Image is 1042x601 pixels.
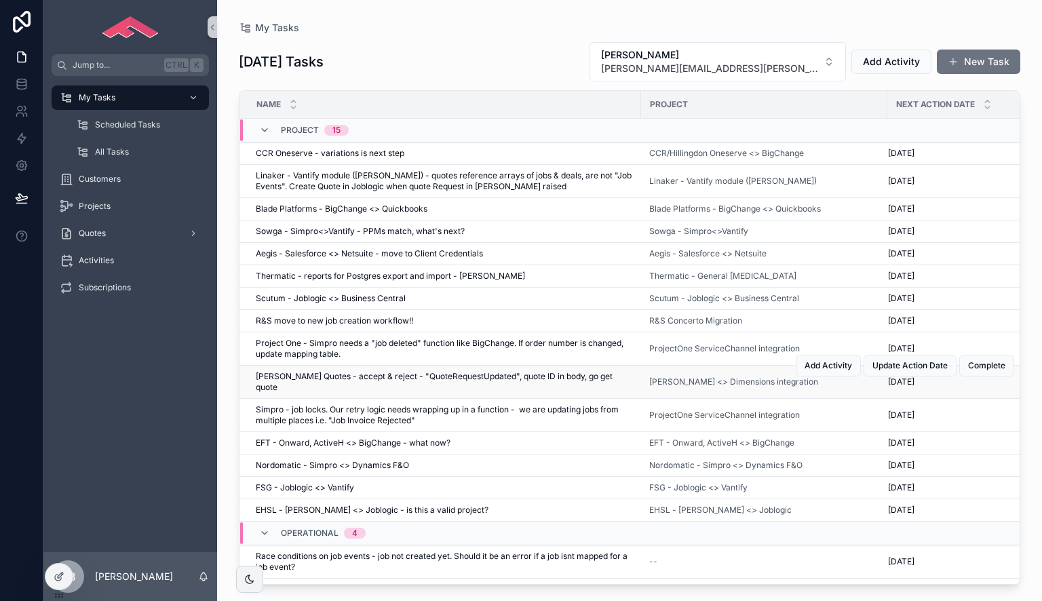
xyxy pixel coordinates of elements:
[649,271,796,282] a: Thermatic - General [MEDICAL_DATA]
[332,125,341,136] div: 15
[256,551,633,573] span: Race conditions on job events - job not created yet. Should it be an error if a job isnt mapped f...
[590,42,846,81] button: Select Button
[888,556,1024,567] a: [DATE]
[256,338,633,360] a: Project One - Simpro needs a "job deleted" function like BigChange. If order number is changed, u...
[937,50,1020,74] a: New Task
[649,460,879,471] a: Nordomatic - Simpro <> Dynamics F&O
[95,147,129,157] span: All Tasks
[256,315,413,326] span: R&S move to new job creation workflow!!
[649,460,803,471] a: Nordomatic - Simpro <> Dynamics F&O
[888,343,1024,354] a: [DATE]
[256,203,427,214] span: Blade Platforms - BigChange <> Quickbooks
[601,48,818,62] span: [PERSON_NAME]
[649,271,879,282] a: Thermatic - General [MEDICAL_DATA]
[649,556,879,567] a: --
[649,148,879,159] a: CCR/Hillingdon Oneserve <> BigChange
[888,226,1024,237] a: [DATE]
[888,176,914,187] span: [DATE]
[601,62,818,75] span: [PERSON_NAME][EMAIL_ADDRESS][PERSON_NAME][PERSON_NAME][DOMAIN_NAME]
[888,438,1024,448] a: [DATE]
[649,293,799,304] span: Scutum - Joblogic <> Business Central
[649,176,817,187] span: Linaker - Vantify module ([PERSON_NAME])
[888,248,1024,259] a: [DATE]
[888,505,914,516] span: [DATE]
[968,360,1005,371] span: Complete
[256,148,404,159] span: CCR Oneserve - variations is next step
[43,76,217,317] div: scrollable content
[888,203,914,214] span: [DATE]
[256,460,633,471] a: Nordomatic - Simpro <> Dynamics F&O
[649,226,879,237] a: Sowga - Simpro<>Vantify
[863,55,920,69] span: Add Activity
[256,482,354,493] span: FSG - Joblogic <> Vantify
[239,52,324,71] h1: [DATE] Tasks
[79,174,121,185] span: Customers
[805,360,852,371] span: Add Activity
[256,226,633,237] a: Sowga - Simpro<>Vantify - PPMs match, what's next?
[888,376,1024,387] a: [DATE]
[649,176,879,187] a: Linaker - Vantify module ([PERSON_NAME])
[79,282,131,293] span: Subscriptions
[649,410,800,421] span: ProjectOne ServiceChannel integration
[888,271,914,282] span: [DATE]
[649,438,879,448] a: EFT - Onward, ActiveH <> BigChange
[52,221,209,246] a: Quotes
[649,226,748,237] a: Sowga - Simpro<>Vantify
[256,371,633,393] span: [PERSON_NAME] Quotes - accept & reject - "QuoteRequestUpdated", quote ID in body, go get quote
[95,119,160,130] span: Scheduled Tasks
[649,315,879,326] a: R&S Concerto Migration
[888,203,1024,214] a: [DATE]
[256,248,483,259] span: Aegis - Salesforce <> Netsuite - move to Client Credentials
[73,60,159,71] span: Jump to...
[649,248,767,259] a: Aegis - Salesforce <> Netsuite
[888,410,914,421] span: [DATE]
[256,438,450,448] span: EFT - Onward, ActiveH <> BigChange - what now?
[888,293,914,304] span: [DATE]
[851,50,931,74] button: Add Activity
[256,226,465,237] span: Sowga - Simpro<>Vantify - PPMs match, what's next?
[649,343,879,354] a: ProjectOne ServiceChannel integration
[256,482,633,493] a: FSG - Joblogic <> Vantify
[79,255,114,266] span: Activities
[68,140,209,164] a: All Tasks
[256,505,488,516] span: EHSL - [PERSON_NAME] <> Joblogic - is this a valid project?
[959,355,1014,376] button: Complete
[256,404,633,426] span: Simpro - job locks. Our retry logic needs wrapping up in a function - we are updating jobs from m...
[888,482,1024,493] a: [DATE]
[649,248,879,259] a: Aegis - Salesforce <> Netsuite
[649,556,657,567] span: --
[896,99,975,110] span: Next Action Date
[649,203,821,214] a: Blade Platforms - BigChange <> Quickbooks
[649,482,748,493] span: FSG - Joblogic <> Vantify
[888,271,1024,282] a: [DATE]
[281,528,339,539] span: Operational
[256,99,281,110] span: Name
[255,21,299,35] span: My Tasks
[68,113,209,137] a: Scheduled Tasks
[649,505,792,516] a: EHSL - [PERSON_NAME] <> Joblogic
[864,355,957,376] button: Update Action Date
[52,167,209,191] a: Customers
[888,315,914,326] span: [DATE]
[649,482,879,493] a: FSG - Joblogic <> Vantify
[256,148,633,159] a: CCR Oneserve - variations is next step
[79,201,111,212] span: Projects
[649,343,800,354] span: ProjectOne ServiceChannel integration
[256,170,633,192] a: Linaker - Vantify module ([PERSON_NAME]) - quotes reference arrays of jobs & deals, are not "Job ...
[649,505,879,516] a: EHSL - [PERSON_NAME] <> Joblogic
[888,248,914,259] span: [DATE]
[888,482,914,493] span: [DATE]
[649,438,794,448] span: EFT - Onward, ActiveH <> BigChange
[352,528,358,539] div: 4
[256,248,633,259] a: Aegis - Salesforce <> Netsuite - move to Client Credentials
[649,293,879,304] a: Scutum - Joblogic <> Business Central
[52,194,209,218] a: Projects
[649,376,879,387] a: [PERSON_NAME] <> Dimensions integration
[256,203,633,214] a: Blade Platforms - BigChange <> Quickbooks
[95,570,173,583] p: [PERSON_NAME]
